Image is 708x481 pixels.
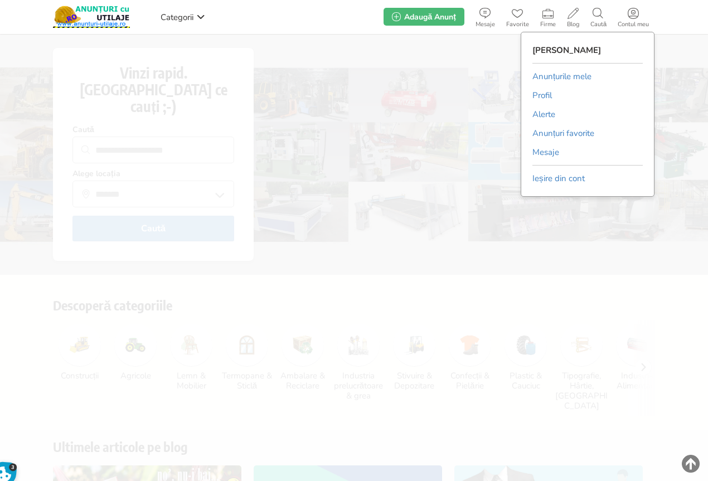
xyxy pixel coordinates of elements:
img: scroll-to-top.png [682,455,700,473]
a: Contul meu [612,6,654,28]
span: Blog [561,21,585,28]
span: Firme [535,21,561,28]
span: Favorite [501,21,535,28]
span: 3 [9,463,17,472]
a: Blog [561,6,585,28]
a: Alerte [532,106,555,123]
a: Mesaje [532,144,559,161]
span: Mesaje [470,21,501,28]
a: Ieșire din cont [532,170,585,187]
span: Caută [585,21,612,28]
a: Categorii [158,8,208,25]
a: Firme [535,6,561,28]
img: Anunturi-Utilaje.RO [53,6,130,28]
span: Contul meu [612,21,654,28]
a: Anunțuri favorite [532,125,594,142]
a: Caută [585,6,612,28]
a: Favorite [501,6,535,28]
a: Mesaje [470,6,501,28]
a: Adaugă Anunț [384,8,464,26]
strong: [PERSON_NAME] [532,42,601,59]
span: Adaugă Anunț [404,12,455,22]
a: Profil [532,87,552,104]
span: Categorii [161,12,193,23]
a: Anunțurile mele [532,68,591,85]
